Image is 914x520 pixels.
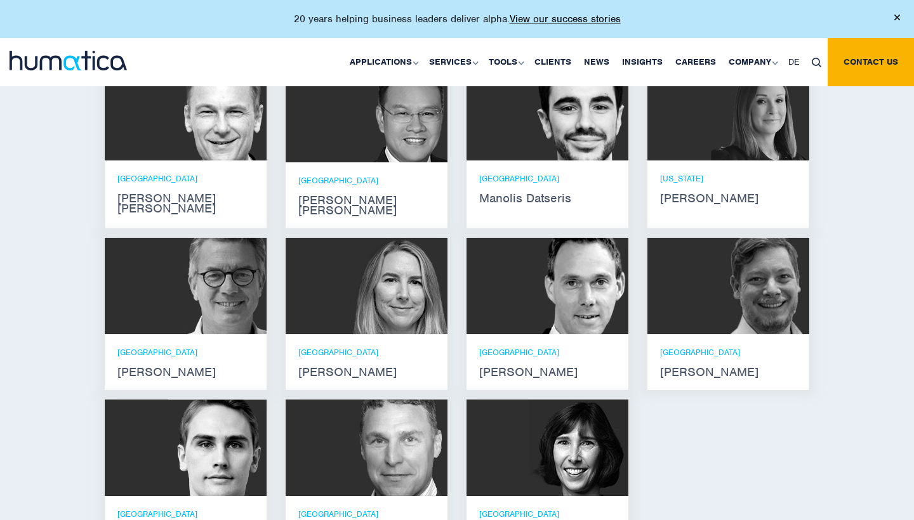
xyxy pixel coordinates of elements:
strong: [PERSON_NAME] [117,367,254,377]
p: [GEOGRAPHIC_DATA] [117,173,254,184]
img: Paul Simpson [168,400,267,496]
img: Manolis Datseris [530,64,628,160]
strong: [PERSON_NAME] [479,367,616,377]
strong: [PERSON_NAME] [660,193,797,204]
strong: Manolis Datseris [479,193,616,204]
strong: [PERSON_NAME] [PERSON_NAME] [117,193,254,214]
img: Jen Jee Chan [340,64,447,162]
img: Melissa Mounce [711,64,809,160]
span: DE [788,56,799,67]
a: Insights [616,38,669,86]
p: [GEOGRAPHIC_DATA] [479,509,616,519]
img: Andros Payne [168,64,267,160]
p: [GEOGRAPHIC_DATA] [298,347,435,358]
strong: [PERSON_NAME] [298,367,435,377]
img: Zoë Fox [349,238,447,334]
p: [GEOGRAPHIC_DATA] [298,509,435,519]
p: [GEOGRAPHIC_DATA] [298,175,435,186]
strong: [PERSON_NAME] [PERSON_NAME] [298,195,435,216]
a: Contact us [828,38,914,86]
p: [US_STATE] [660,173,797,184]
a: DE [782,38,805,86]
img: Jan Löning [168,238,267,334]
p: [GEOGRAPHIC_DATA] [117,509,254,519]
p: 20 years helping business leaders deliver alpha. [294,13,621,25]
img: logo [10,51,127,70]
img: Andreas Knobloch [530,238,628,334]
a: Services [423,38,482,86]
a: Company [722,38,782,86]
strong: [PERSON_NAME] [660,367,797,377]
img: Karen Wright [530,400,628,496]
p: [GEOGRAPHIC_DATA] [660,347,797,358]
p: [GEOGRAPHIC_DATA] [479,173,616,184]
img: Claudio Limacher [711,238,809,334]
a: Tools [482,38,528,86]
p: [GEOGRAPHIC_DATA] [479,347,616,358]
p: [GEOGRAPHIC_DATA] [117,347,254,358]
a: Clients [528,38,578,86]
a: View our success stories [510,13,621,25]
img: search_icon [812,58,821,67]
a: News [578,38,616,86]
a: Careers [669,38,722,86]
img: Bryan Turner [349,400,447,496]
a: Applications [343,38,423,86]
